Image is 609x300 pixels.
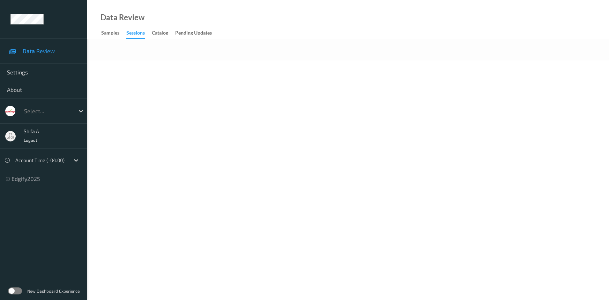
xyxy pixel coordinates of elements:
[126,28,152,39] a: Sessions
[152,28,175,38] a: Catalog
[175,28,219,38] a: Pending Updates
[101,29,119,38] div: Samples
[101,14,144,21] div: Data Review
[175,29,212,38] div: Pending Updates
[101,28,126,38] a: Samples
[152,29,168,38] div: Catalog
[126,29,145,39] div: Sessions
